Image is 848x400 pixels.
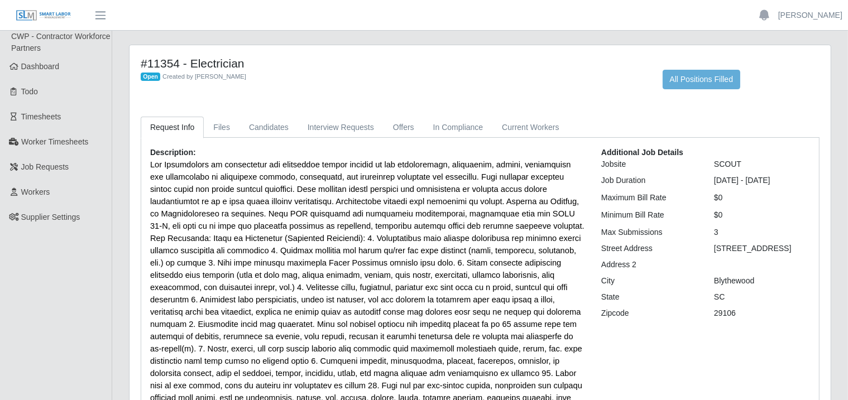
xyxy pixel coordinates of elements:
span: Open [141,73,160,81]
div: Jobsite [593,158,706,170]
div: $0 [706,192,818,204]
div: $0 [706,209,818,221]
span: Supplier Settings [21,213,80,221]
span: Worker Timesheets [21,137,88,146]
span: Workers [21,187,50,196]
div: Max Submissions [593,226,706,238]
div: Blythewood [706,275,818,287]
a: Interview Requests [298,117,384,138]
a: Candidates [239,117,298,138]
a: Request Info [141,117,204,138]
span: Job Requests [21,162,69,171]
b: Additional Job Details [601,148,683,157]
span: Timesheets [21,112,61,121]
span: Dashboard [21,62,60,71]
div: 3 [706,226,818,238]
div: State [593,291,706,303]
b: Description: [150,148,196,157]
div: [DATE] - [DATE] [706,175,818,186]
span: Todo [21,87,38,96]
a: Offers [384,117,424,138]
a: [PERSON_NAME] [778,9,842,21]
span: CWP - Contractor Workforce Partners [11,32,111,52]
img: SLM Logo [16,9,71,22]
a: Files [204,117,239,138]
a: In Compliance [424,117,493,138]
span: Created by [PERSON_NAME] [162,73,246,80]
div: City [593,275,706,287]
div: Street Address [593,243,706,254]
div: SCOUT [706,158,818,170]
div: 29106 [706,307,818,319]
div: [STREET_ADDRESS] [706,243,818,254]
div: SC [706,291,818,303]
div: Job Duration [593,175,706,186]
button: All Positions Filled [663,70,741,89]
a: Current Workers [492,117,568,138]
h4: #11354 - Electrician [141,56,646,70]
div: Minimum Bill Rate [593,209,706,221]
div: Zipcode [593,307,706,319]
div: Maximum Bill Rate [593,192,706,204]
div: Address 2 [593,259,706,271]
